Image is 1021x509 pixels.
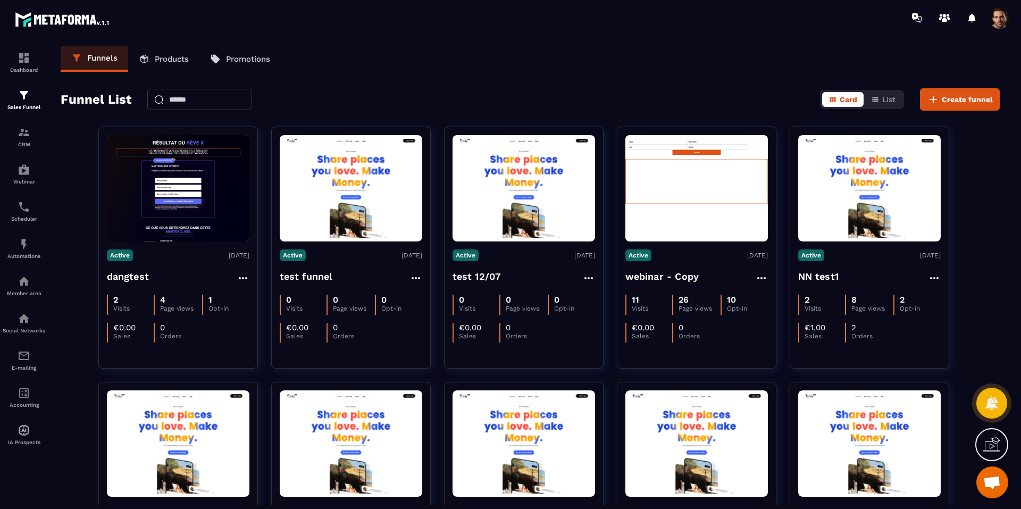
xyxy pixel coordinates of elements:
p: Active [280,249,306,261]
p: Opt-in [727,305,767,312]
h4: test funnel [280,269,333,284]
a: formationformationDashboard [3,44,45,81]
p: 2 [113,295,118,305]
a: automationsautomationsMember area [3,267,45,304]
p: Member area [3,290,45,296]
img: image [453,394,595,494]
p: Active [453,249,479,261]
p: Accounting [3,402,45,408]
img: formation [18,126,30,139]
p: 0 [506,323,510,332]
a: formationformationCRM [3,118,45,155]
p: Orders [333,332,373,340]
img: image [107,394,249,494]
p: [DATE] [229,252,249,259]
p: Opt-in [381,305,422,312]
a: Products [128,46,199,72]
a: formationformationSales Funnel [3,81,45,118]
img: social-network [18,312,30,325]
p: Social Networks [3,328,45,333]
p: Sales [805,332,845,340]
p: Sales [113,332,154,340]
img: image [280,394,422,494]
p: 0 [381,295,387,305]
p: Visits [459,305,499,312]
img: image [798,394,941,494]
a: schedulerschedulerScheduler [3,193,45,230]
img: automations [18,424,30,437]
p: Opt-in [208,305,249,312]
img: image [107,135,249,241]
p: Orders [851,332,892,340]
p: Page views [506,305,548,312]
p: 1 [208,295,212,305]
p: Scheduler [3,216,45,222]
p: 2 [851,323,856,332]
p: Promotions [226,54,270,64]
img: automations [18,275,30,288]
p: €0.00 [632,323,654,332]
a: Mở cuộc trò chuyện [976,466,1008,498]
img: automations [18,163,30,176]
a: emailemailE-mailing [3,341,45,379]
p: 0 [160,323,165,332]
p: 0 [333,295,338,305]
img: automations [18,238,30,251]
p: Dashboard [3,67,45,73]
p: Active [107,249,133,261]
p: 10 [727,295,736,305]
p: 0 [679,323,683,332]
p: 11 [632,295,639,305]
a: Funnels [61,46,128,72]
p: Visits [286,305,327,312]
p: 8 [851,295,857,305]
p: Funnels [87,53,118,63]
p: Active [625,249,651,261]
p: 4 [160,295,165,305]
p: Sales [286,332,327,340]
p: CRM [3,141,45,147]
p: IA Prospects [3,439,45,445]
img: image [625,394,768,494]
img: image [625,135,768,241]
h4: dangtest [107,269,149,284]
p: 0 [459,295,464,305]
h4: webinar - Copy [625,269,699,284]
img: image [453,138,595,239]
p: Sales Funnel [3,104,45,110]
img: accountant [18,387,30,399]
p: E-mailing [3,365,45,371]
p: Visits [805,305,845,312]
p: [DATE] [401,252,422,259]
p: Visits [113,305,154,312]
p: 0 [554,295,559,305]
h2: Funnel List [61,89,131,110]
a: Promotions [199,46,281,72]
h4: NN test1 [798,269,839,284]
button: Card [822,92,864,107]
p: [DATE] [747,252,768,259]
img: email [18,349,30,362]
span: List [882,95,896,104]
button: List [865,92,902,107]
span: Create funnel [942,94,993,105]
a: accountantaccountantAccounting [3,379,45,416]
p: Active [798,249,824,261]
a: automationsautomationsAutomations [3,230,45,267]
p: Products [155,54,189,64]
p: 2 [805,295,809,305]
p: Orders [506,332,546,340]
p: Webinar [3,179,45,185]
img: formation [18,52,30,64]
p: €1.00 [805,323,825,332]
p: 2 [900,295,905,305]
span: Card [840,95,857,104]
p: Automations [3,253,45,259]
img: image [280,138,422,239]
p: Page views [333,305,375,312]
p: Page views [851,305,893,312]
p: Sales [632,332,672,340]
img: logo [15,10,111,29]
p: Page views [679,305,721,312]
p: Opt-in [554,305,595,312]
